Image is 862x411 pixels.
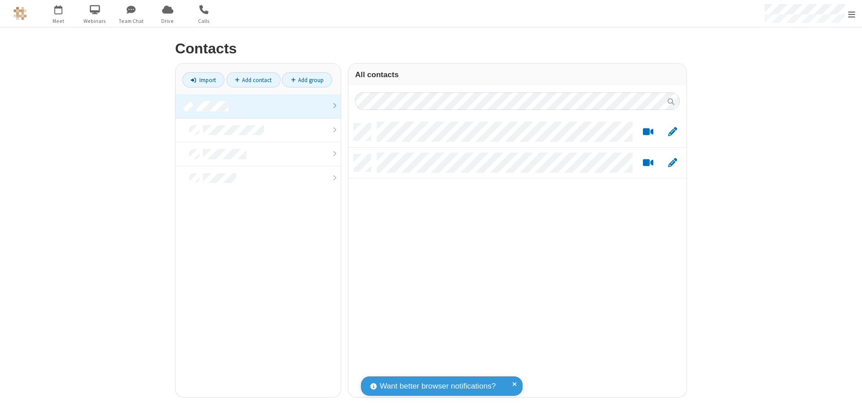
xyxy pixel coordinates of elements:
span: Drive [151,17,185,25]
button: Edit [664,157,681,169]
span: Webinars [78,17,112,25]
img: QA Selenium DO NOT DELETE OR CHANGE [13,7,27,20]
iframe: Chat [840,388,855,405]
button: Start a video meeting [639,127,657,138]
a: Add contact [226,72,281,87]
span: Meet [42,17,75,25]
button: Edit [664,127,681,138]
a: Add group [282,72,332,87]
div: grid [348,117,686,397]
span: Calls [187,17,221,25]
span: Want better browser notifications? [380,380,496,392]
h3: All contacts [355,70,680,79]
a: Import [182,72,224,87]
span: Team Chat [114,17,148,25]
button: Start a video meeting [639,157,657,169]
h2: Contacts [175,41,687,57]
